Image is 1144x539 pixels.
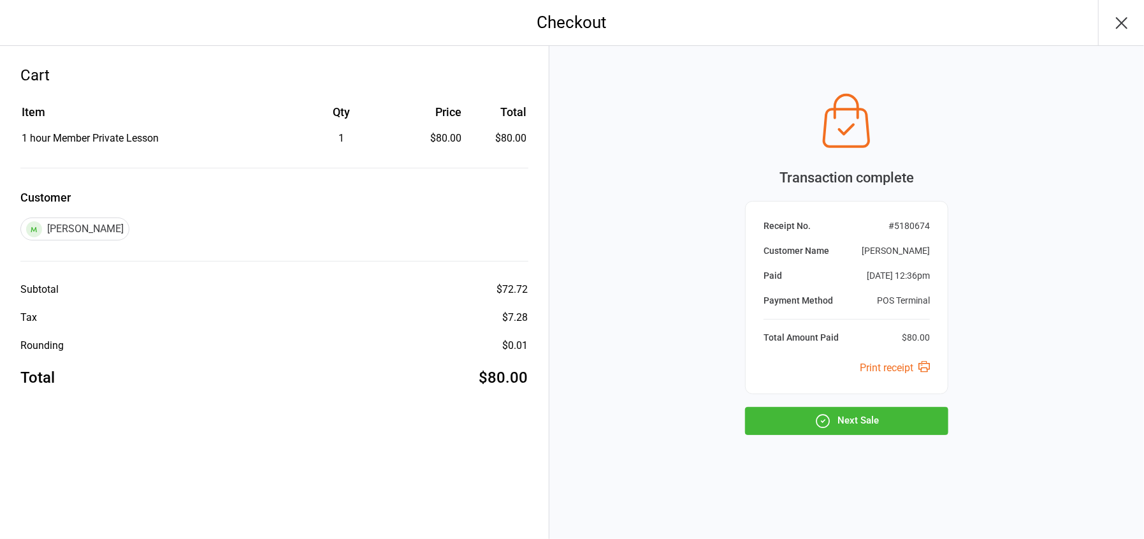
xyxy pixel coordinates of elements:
[745,407,948,435] button: Next Sale
[467,103,526,129] th: Total
[20,218,129,240] div: [PERSON_NAME]
[764,331,839,344] div: Total Amount Paid
[503,338,528,353] div: $0.01
[20,366,55,389] div: Total
[764,269,782,283] div: Paid
[860,362,930,374] a: Print receipt
[286,103,396,129] th: Qty
[503,310,528,325] div: $7.28
[862,244,930,258] div: [PERSON_NAME]
[20,189,528,206] label: Customer
[22,132,159,144] span: 1 hour Member Private Lesson
[497,282,528,297] div: $72.72
[764,219,811,233] div: Receipt No.
[467,131,526,146] td: $80.00
[398,103,462,121] div: Price
[888,219,930,233] div: # 5180674
[867,269,930,283] div: [DATE] 12:36pm
[20,64,528,87] div: Cart
[745,167,948,188] div: Transaction complete
[764,294,833,307] div: Payment Method
[398,131,462,146] div: $80.00
[22,103,285,129] th: Item
[20,338,64,353] div: Rounding
[20,310,37,325] div: Tax
[479,366,528,389] div: $80.00
[902,331,930,344] div: $80.00
[764,244,829,258] div: Customer Name
[877,294,930,307] div: POS Terminal
[20,282,59,297] div: Subtotal
[286,131,396,146] div: 1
